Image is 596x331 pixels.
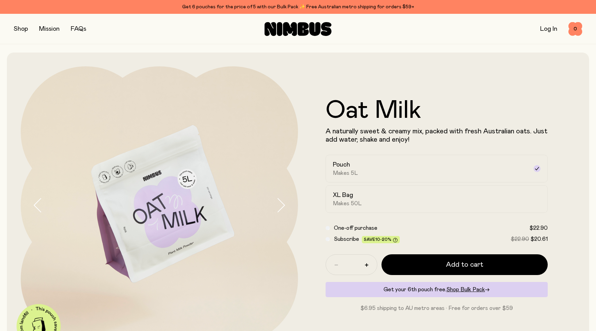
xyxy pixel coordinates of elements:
[326,282,548,297] div: Get your 6th pouch free.
[364,237,398,243] span: Save
[39,26,60,32] a: Mission
[326,98,548,123] h1: Oat Milk
[446,260,483,269] span: Add to cart
[71,26,86,32] a: FAQs
[326,304,548,312] p: $6.95 shipping to AU metro areas · Free for orders over $59
[334,225,377,231] span: One-off purchase
[530,236,548,242] span: $20.61
[333,200,362,207] span: Makes 50L
[529,225,548,231] span: $22.90
[511,236,529,242] span: $22.90
[540,26,557,32] a: Log In
[333,170,358,177] span: Makes 5L
[14,3,582,11] div: Get 6 pouches for the price of 5 with our Bulk Pack ✨ Free Australian metro shipping for orders $59+
[446,287,490,292] a: Shop Bulk Pack→
[446,287,485,292] span: Shop Bulk Pack
[381,254,548,275] button: Add to cart
[326,127,548,144] p: A naturally sweet & creamy mix, packed with fresh Australian oats. Just add water, shake and enjoy!
[375,237,391,242] span: 10-20%
[333,191,353,199] h2: XL Bag
[333,161,350,169] h2: Pouch
[334,236,359,242] span: Subscribe
[568,22,582,36] button: 0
